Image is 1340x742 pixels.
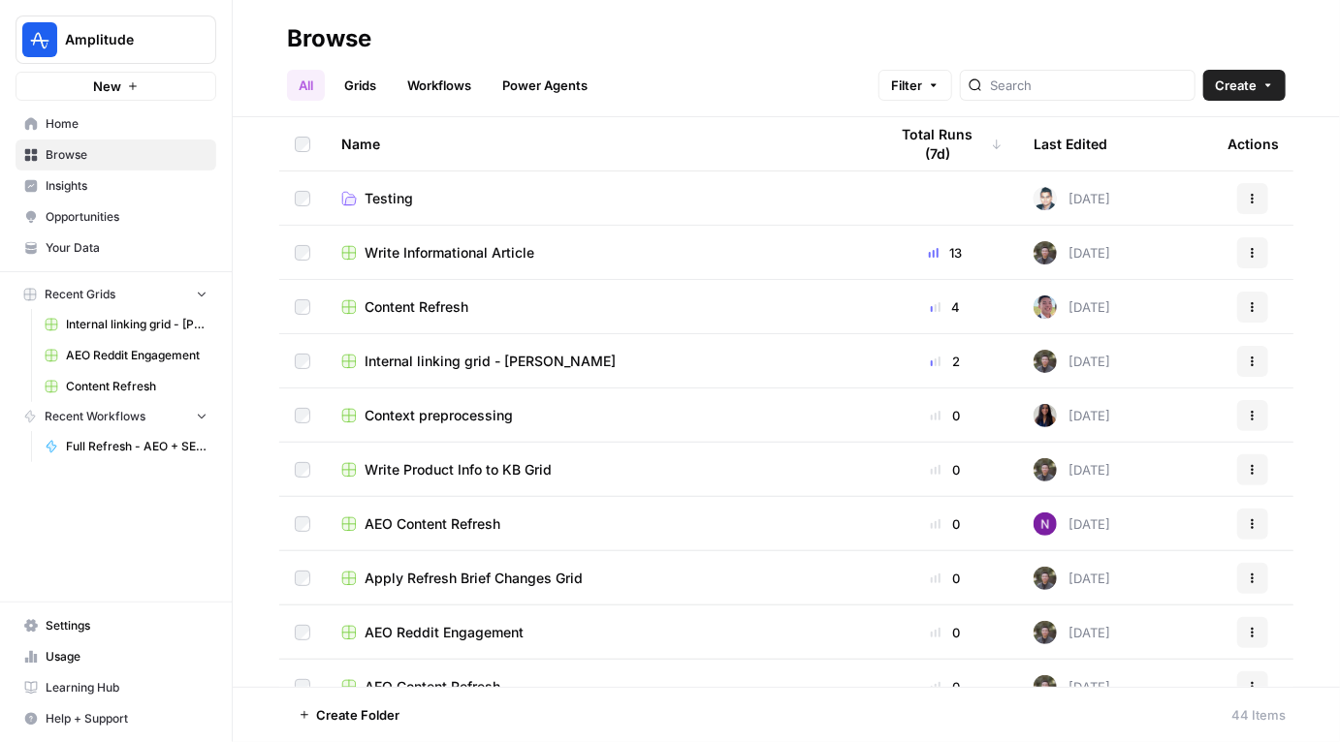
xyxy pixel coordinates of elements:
img: 99f2gcj60tl1tjps57nny4cf0tt1 [1034,295,1057,319]
a: Learning Hub [16,672,216,703]
span: Opportunities [46,208,207,226]
button: Recent Grids [16,280,216,309]
img: maow1e9ocotky9esmvpk8ol9rk58 [1034,458,1057,481]
button: Create Folder [287,699,411,730]
button: Filter [878,70,952,101]
span: Content Refresh [365,297,468,317]
img: rox323kbkgutb4wcij4krxobkpon [1034,404,1057,427]
span: Apply Refresh Brief Changes Grid [365,569,583,588]
div: [DATE] [1034,512,1110,536]
span: AEO Content Refresh [365,514,500,534]
div: Last Edited [1034,117,1107,170]
span: Full Refresh - AEO + SERP Briefs [66,438,207,455]
a: AEO Reddit Engagement [341,623,857,642]
span: Create [1215,76,1257,95]
span: Home [46,115,207,133]
div: Total Runs (7d) [888,117,1003,170]
span: Settings [46,617,207,634]
span: Filter [891,76,922,95]
span: Write Product Info to KB Grid [365,460,552,479]
span: Browse [46,146,207,164]
img: maow1e9ocotky9esmvpk8ol9rk58 [1034,241,1057,264]
img: kedmmdess6i2jj5txyq6cw0yj4oc [1034,512,1057,536]
button: Create [1203,70,1286,101]
img: io3ueq6iwx9u3bt49x47bcvjbj5w [1034,187,1057,210]
button: New [16,72,216,101]
span: Usage [46,648,207,665]
a: Home [16,108,216,139]
div: [DATE] [1034,567,1110,590]
img: maow1e9ocotky9esmvpk8ol9rk58 [1034,675,1057,698]
span: Testing [365,189,413,208]
a: Grids [333,70,388,101]
img: maow1e9ocotky9esmvpk8ol9rk58 [1034,567,1057,590]
div: 4 [888,297,1003,317]
a: Internal linking grid - [PERSON_NAME] [36,309,216,340]
div: [DATE] [1034,404,1110,427]
span: New [93,77,121,96]
div: 0 [888,460,1003,479]
div: 0 [888,514,1003,534]
div: [DATE] [1034,241,1110,264]
div: [DATE] [1034,350,1110,373]
div: 0 [888,623,1003,642]
div: Name [341,117,857,170]
span: Amplitude [65,30,182,49]
a: Settings [16,610,216,641]
img: Amplitude Logo [22,22,57,57]
div: [DATE] [1034,458,1110,481]
span: Your Data [46,239,207,257]
span: Content Refresh [66,378,207,395]
div: Actions [1228,117,1279,170]
a: Testing [341,189,857,208]
span: Write Informational Article [365,243,534,263]
a: All [287,70,325,101]
a: AEO Reddit Engagement [36,340,216,371]
a: Context preprocessing [341,406,857,425]
a: Opportunities [16,201,216,232]
a: Usage [16,641,216,672]
a: Full Refresh - AEO + SERP Briefs [36,431,216,462]
div: [DATE] [1034,621,1110,644]
div: 0 [888,406,1003,425]
span: Create Folder [316,705,399,725]
div: 0 [888,677,1003,696]
div: 2 [888,352,1003,371]
a: Your Data [16,232,216,263]
span: Context preprocessing [365,406,513,425]
div: 44 Items [1231,705,1286,725]
span: Internal linking grid - [PERSON_NAME] [365,352,616,371]
button: Help + Support [16,703,216,734]
button: Recent Workflows [16,402,216,431]
input: Search [990,76,1187,95]
a: Insights [16,170,216,201]
a: Power Agents [491,70,599,101]
a: Write Product Info to KB Grid [341,460,857,479]
a: AEO Content Refresh [341,677,857,696]
span: Recent Grids [45,286,115,303]
a: AEO Content Refresh [341,514,857,534]
span: Insights [46,177,207,195]
a: Content Refresh [36,371,216,402]
span: Recent Workflows [45,408,145,425]
a: Workflows [396,70,483,101]
a: Apply Refresh Brief Changes Grid [341,569,857,588]
span: AEO Reddit Engagement [66,347,207,364]
a: Content Refresh [341,297,857,317]
a: Internal linking grid - [PERSON_NAME] [341,352,857,371]
span: AEO Content Refresh [365,677,500,696]
a: Browse [16,139,216,170]
span: AEO Reddit Engagement [365,623,524,642]
img: maow1e9ocotky9esmvpk8ol9rk58 [1034,621,1057,644]
div: [DATE] [1034,675,1110,698]
a: Write Informational Article [341,243,857,263]
div: [DATE] [1034,187,1110,210]
span: Internal linking grid - [PERSON_NAME] [66,316,207,333]
div: 0 [888,569,1003,588]
div: 13 [888,243,1003,263]
span: Help + Support [46,710,207,727]
div: Browse [287,23,371,54]
span: Learning Hub [46,679,207,696]
div: [DATE] [1034,295,1110,319]
img: maow1e9ocotky9esmvpk8ol9rk58 [1034,350,1057,373]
